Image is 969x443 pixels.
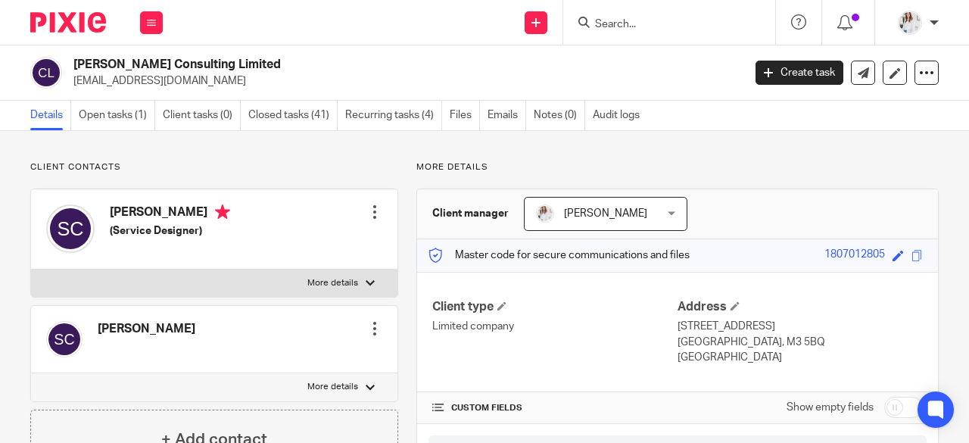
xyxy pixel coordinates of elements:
a: Client tasks (0) [163,101,241,130]
h5: (Service Designer) [110,223,230,239]
p: [GEOGRAPHIC_DATA] [678,350,923,365]
a: Open tasks (1) [79,101,155,130]
h4: Client type [432,299,678,315]
p: Limited company [432,319,678,334]
h4: Address [678,299,923,315]
div: 1807012805 [824,247,885,264]
i: Primary [215,204,230,220]
a: Create task [756,61,843,85]
img: Daisy.JPG [898,11,922,35]
label: Show empty fields [787,400,874,415]
p: Client contacts [30,161,398,173]
img: Daisy.JPG [536,204,554,223]
p: [STREET_ADDRESS] [678,319,923,334]
span: [PERSON_NAME] [564,208,647,219]
a: Closed tasks (41) [248,101,338,130]
p: Master code for secure communications and files [428,248,690,263]
img: svg%3E [46,321,83,357]
img: Pixie [30,12,106,33]
p: More details [307,381,358,393]
p: More details [307,277,358,289]
a: Details [30,101,71,130]
img: svg%3E [46,204,95,253]
a: Files [450,101,480,130]
h4: [PERSON_NAME] [110,204,230,223]
h4: [PERSON_NAME] [98,321,195,337]
h2: [PERSON_NAME] Consulting Limited [73,57,601,73]
p: [EMAIL_ADDRESS][DOMAIN_NAME] [73,73,733,89]
a: Audit logs [593,101,647,130]
h4: CUSTOM FIELDS [432,402,678,414]
h3: Client manager [432,206,509,221]
input: Search [594,18,730,32]
a: Emails [488,101,526,130]
img: svg%3E [30,57,62,89]
p: [GEOGRAPHIC_DATA], M3 5BQ [678,335,923,350]
p: More details [416,161,939,173]
a: Recurring tasks (4) [345,101,442,130]
a: Notes (0) [534,101,585,130]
